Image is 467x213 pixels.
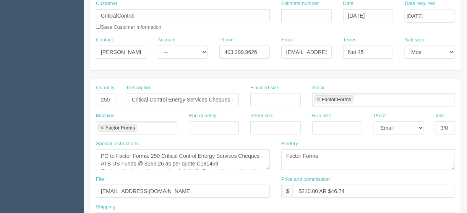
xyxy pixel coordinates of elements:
label: Description [127,84,152,92]
label: Run size [312,112,332,120]
label: Contact [96,36,113,44]
textarea: PO to Factor Forms: 250 Critical Control Energy Services Cheques - ATB US Funds @ $163.26 as per ... [96,149,270,170]
div: Factor Forms [105,125,135,130]
label: Phone [219,36,234,44]
label: Run quantity [189,112,217,120]
label: Bindery [281,140,298,147]
div: Factor Forms [322,97,351,102]
label: Proof [374,112,386,120]
input: Enter customer name [96,9,270,22]
textarea: Factor Forms [281,149,455,170]
label: Email [281,36,294,44]
div: $ [281,185,294,198]
label: Machine [96,112,115,120]
label: Account [158,36,176,44]
label: Salesrep [405,36,424,44]
label: Stock [312,84,325,92]
label: Terms [343,36,357,44]
label: Special instructions [96,140,139,147]
label: Shipping [96,203,115,211]
label: Sheet size [250,112,274,120]
label: File [96,176,104,183]
label: Inks [436,112,445,120]
label: Quantity [96,84,114,92]
label: Finished size [250,84,279,92]
label: Price and commission [281,176,330,183]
